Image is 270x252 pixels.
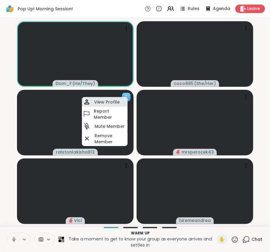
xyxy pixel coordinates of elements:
span: mrsperozek43 [182,149,214,155]
span: Chat [252,237,263,243]
h4: Report Member [94,108,126,120]
span: Dom_F [56,80,72,87]
span: ( She/Her ) [194,80,216,87]
h4: Mute Member [94,123,125,129]
span: ✋ [219,236,225,243]
span: Pop Up! Morning Session! [18,6,73,12]
h4: Remove Member [94,133,126,145]
span: audio-muted [176,150,180,154]
span: ( He/They ) [72,80,95,87]
span: Leave [248,6,260,12]
h4: View Profile [94,99,120,105]
span: Rules [188,6,200,12]
span: audio-muted [69,219,73,223]
span: hiremeandrea [179,218,211,224]
span: coco985 [174,80,194,87]
p: Warm up [68,231,213,236]
span: Vici [74,218,82,224]
span: ralstonlakisha812 [56,149,95,155]
p: Take a moment to get to know your group as everyone arrives and settles in [68,236,213,248]
span: Agenda [213,6,231,12]
img: ShareWell Logomark [5,4,15,14]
